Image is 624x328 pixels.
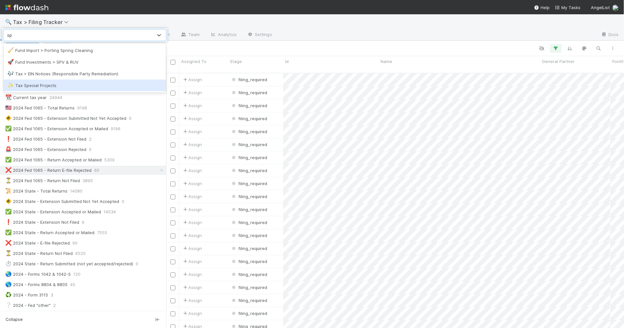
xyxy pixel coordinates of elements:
div: Fund Investments > SPV & RUV [7,59,162,65]
span: 🧹 [7,47,14,53]
div: Fund Import > Porting Spring Cleaning [7,47,162,54]
div: Tax > EIN Notices (Responsible Party Remediation) [7,70,162,77]
span: 🚀 [7,59,14,65]
div: Tax Special Projects [7,82,162,89]
span: 🎶 [7,71,14,76]
span: ✨ [7,82,14,88]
